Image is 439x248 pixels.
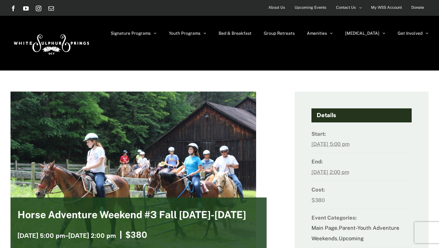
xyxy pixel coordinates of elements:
span: Bed & Breakfast [219,31,252,35]
a: Get Involved [398,16,428,51]
span: | [116,230,125,240]
dt: Start: [311,129,412,139]
span: About Us [268,2,285,13]
span: My WSS Account [371,2,402,13]
h4: Details [311,108,412,122]
dt: End: [311,156,412,167]
span: Get Involved [398,31,423,35]
h2: Horse Adventure Weekend #3 Fall [DATE]-[DATE] [18,209,246,223]
dt: Event Categories: [311,213,412,223]
a: Youth Programs [169,16,206,51]
span: [DATE] 5:00 pm [18,232,65,240]
a: Group Retreats [264,16,295,51]
span: $380 [125,230,147,240]
span: Amenities [307,31,327,35]
span: Signature Programs [111,31,151,35]
span: Group Retreats [264,31,295,35]
span: Donate [411,2,424,13]
h3: - [18,231,116,241]
dd: , , [311,223,412,247]
abbr: 2025-11-06 [311,141,350,147]
img: White Sulphur Springs Logo [11,27,91,60]
dt: Cost: [311,185,412,195]
a: Amenities [307,16,333,51]
a: Bed & Breakfast [219,16,252,51]
a: Main Page [311,225,337,231]
nav: Main Menu [111,16,428,51]
a: Signature Programs [111,16,157,51]
span: Youth Programs [169,31,200,35]
a: Upcoming [339,235,364,241]
span: Contact Us [336,2,356,13]
a: Parent-Youth Adventure Weekends [311,225,399,241]
span: [MEDICAL_DATA] [345,31,379,35]
dd: $380 [311,195,412,209]
a: [MEDICAL_DATA] [345,16,385,51]
span: Upcoming Events [295,2,327,13]
span: [DATE] 2:00 pm [68,232,116,240]
abbr: 2025-11-08 [311,169,349,175]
